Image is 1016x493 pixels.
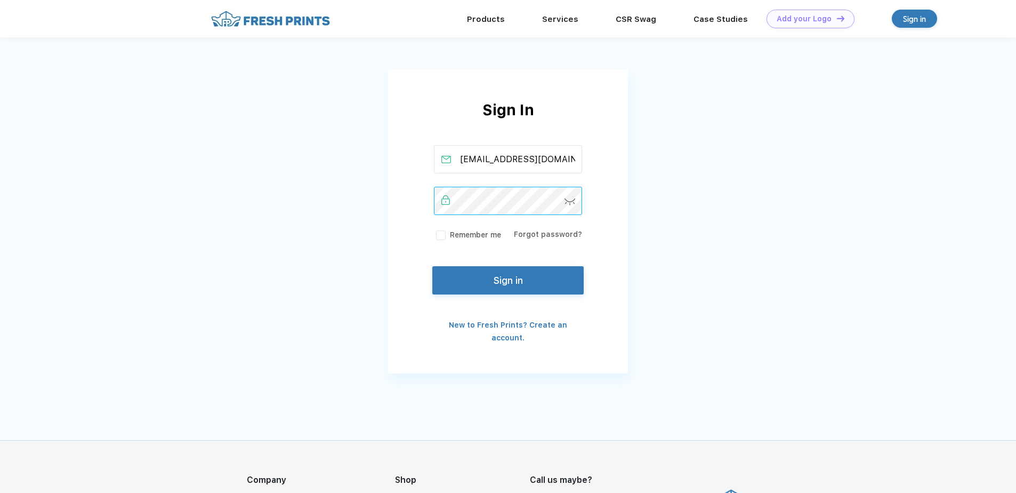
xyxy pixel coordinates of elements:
div: Add your Logo [777,14,832,23]
a: Services [542,14,578,24]
label: Remember me [434,229,501,241]
img: fo%20logo%202.webp [208,10,333,28]
a: New to Fresh Prints? Create an account. [449,321,567,342]
img: DT [837,15,844,21]
a: Forgot password? [514,230,582,238]
input: Email [434,145,583,173]
a: Products [467,14,505,24]
div: Sign in [903,13,926,25]
button: Sign in [432,266,584,295]
img: email_active.svg [441,156,451,163]
div: Call us maybe? [530,474,611,487]
div: Sign In [388,99,628,145]
a: Sign in [892,10,937,28]
a: CSR Swag [616,14,656,24]
div: Shop [395,474,530,487]
img: password-icon.svg [565,198,576,205]
div: Company [247,474,395,487]
img: password_active.svg [441,195,450,205]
